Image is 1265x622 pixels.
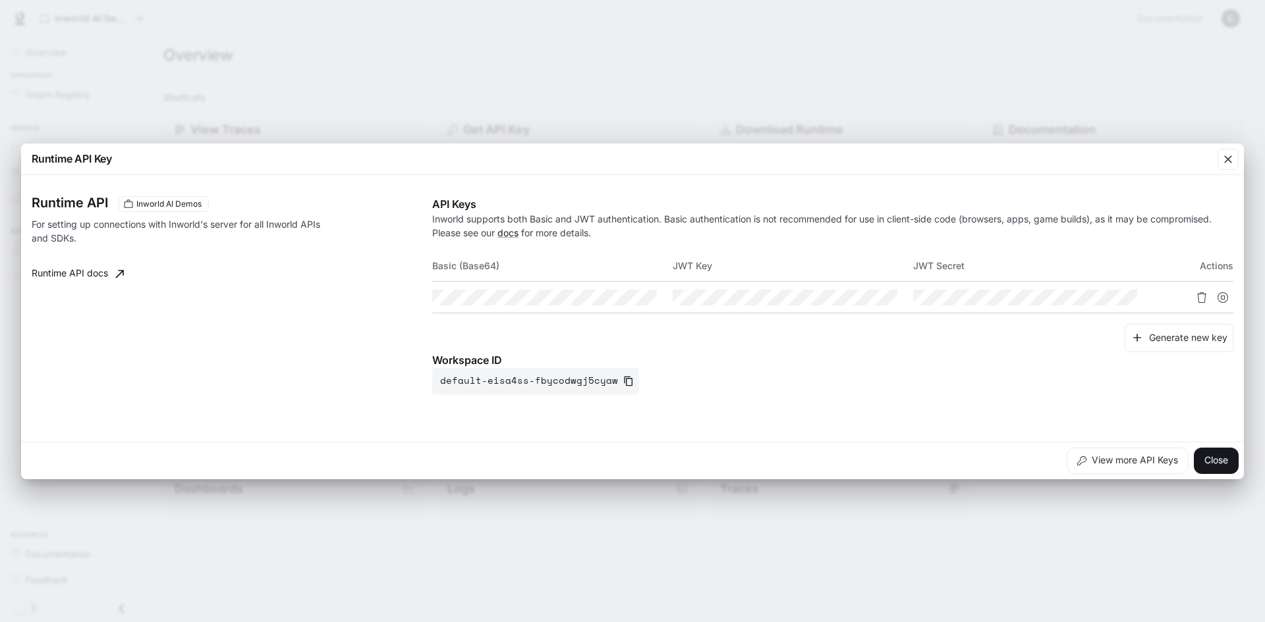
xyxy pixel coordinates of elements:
[32,151,112,167] p: Runtime API Key
[1153,250,1233,282] th: Actions
[1125,324,1233,352] button: Generate new key
[432,196,1233,212] p: API Keys
[673,250,913,282] th: JWT Key
[1212,287,1233,308] button: Suspend API key
[497,227,519,238] a: docs
[432,368,639,394] button: default-eisa4ss-fbycodwgj5cyaw
[1067,448,1189,474] button: View more API Keys
[1194,448,1239,474] button: Close
[32,217,324,245] p: For setting up connections with Inworld's server for all Inworld APIs and SDKs.
[432,352,1233,368] p: Workspace ID
[131,198,207,210] span: Inworld AI Demos
[26,261,129,287] a: Runtime API docs
[432,250,673,282] th: Basic (Base64)
[119,196,209,212] div: These keys will apply to your current workspace only
[913,250,1154,282] th: JWT Secret
[432,212,1233,240] p: Inworld supports both Basic and JWT authentication. Basic authentication is not recommended for u...
[32,196,108,209] h3: Runtime API
[1191,287,1212,308] button: Delete API key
